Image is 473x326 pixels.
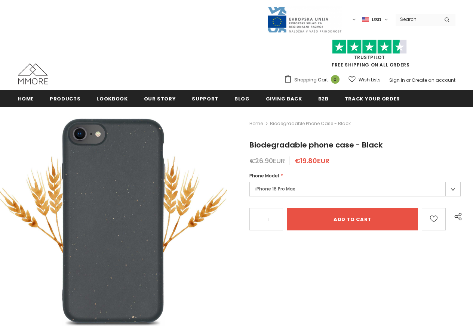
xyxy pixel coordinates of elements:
[372,16,381,24] span: USD
[18,95,34,102] span: Home
[249,119,263,128] a: Home
[266,90,302,107] a: Giving back
[284,43,455,68] span: FREE SHIPPING ON ALL ORDERS
[332,40,407,54] img: Trust Pilot Stars
[389,77,405,83] a: Sign In
[412,77,455,83] a: Create an account
[267,16,342,22] a: Javni Razpis
[234,95,250,102] span: Blog
[192,90,218,107] a: support
[234,90,250,107] a: Blog
[287,208,418,230] input: Add to cart
[331,75,340,84] span: 0
[266,95,302,102] span: Giving back
[284,74,343,86] a: Shopping Cart 0
[270,119,351,128] span: Biodegradable phone case - Black
[18,90,34,107] a: Home
[345,95,400,102] span: Track your order
[249,140,383,150] span: Biodegradable phone case - Black
[249,182,461,196] label: iPhone 16 Pro Max
[318,95,329,102] span: B2B
[144,90,176,107] a: Our Story
[249,173,279,179] span: Phone Model
[249,156,285,165] span: €26.90EUR
[318,90,329,107] a: B2B
[345,90,400,107] a: Track your order
[18,63,48,84] img: MMORE Cases
[406,77,411,83] span: or
[267,6,342,33] img: Javni Razpis
[96,95,128,102] span: Lookbook
[50,90,80,107] a: Products
[359,76,381,84] span: Wish Lists
[144,95,176,102] span: Our Story
[192,95,218,102] span: support
[396,14,439,25] input: Search Site
[362,16,369,23] img: USD
[348,73,381,86] a: Wish Lists
[96,90,128,107] a: Lookbook
[294,76,328,84] span: Shopping Cart
[50,95,80,102] span: Products
[354,54,385,60] a: Trustpilot
[295,156,329,165] span: €19.80EUR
